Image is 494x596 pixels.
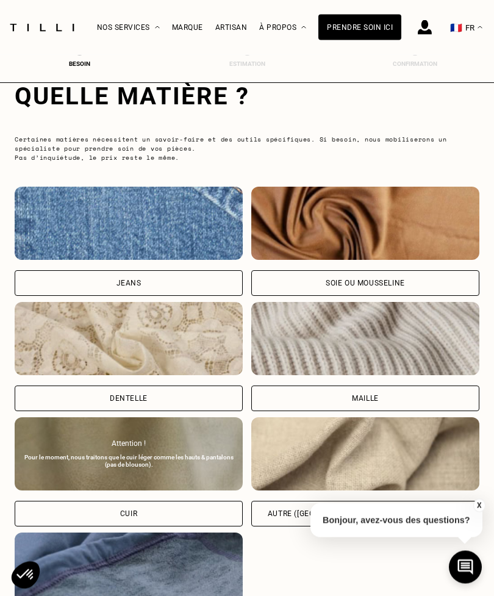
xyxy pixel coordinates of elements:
a: Artisan [215,23,248,32]
p: Certaines matières nécessitent un savoir-faire et des outils spécifiques. Si besoin, nous mobilis... [15,135,479,163]
img: icône connexion [418,20,432,35]
div: Besoin [55,60,104,67]
img: Menu déroulant [155,26,160,29]
img: Menu déroulant à propos [301,26,306,29]
div: Attention ! [21,440,237,448]
p: Bonjour, avez-vous des questions? [310,503,482,537]
img: menu déroulant [478,26,482,29]
img: Tilli retouche vos vêtements en Dentelle [15,303,243,376]
a: Marque [172,23,203,32]
div: Jeans [116,280,141,287]
img: Tilli retouche vos vêtements en Soie ou mousseline [251,187,479,260]
img: Logo du service de couturière Tilli [5,24,79,32]
img: Tilli retouche vos vêtements en Autre (coton, jersey...) [251,418,479,491]
div: Cuir [120,511,137,518]
a: Prendre soin ici [318,15,401,40]
div: Estimation [223,60,271,67]
div: Soie ou mousseline [326,280,405,287]
div: Dentelle [110,395,148,403]
img: Tilli retouche vos vêtements en Maille [251,303,479,376]
div: Autre ([GEOGRAPHIC_DATA], [GEOGRAPHIC_DATA]...) [268,511,463,518]
button: X [473,499,485,512]
div: À propos [259,1,306,55]
div: Pour le moment, nous traitons que le cuir léger comme les hauts & pantalons (pas de blouson). [21,454,237,469]
div: Maille [352,395,379,403]
img: Tilli retouche vos vêtements en Jeans [15,187,243,260]
div: Quelle matière ? [15,82,479,111]
div: Confirmation [390,60,439,67]
span: 🇫🇷 [450,22,462,34]
div: Nos services [97,1,160,55]
button: 🇫🇷 FR [444,1,489,55]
